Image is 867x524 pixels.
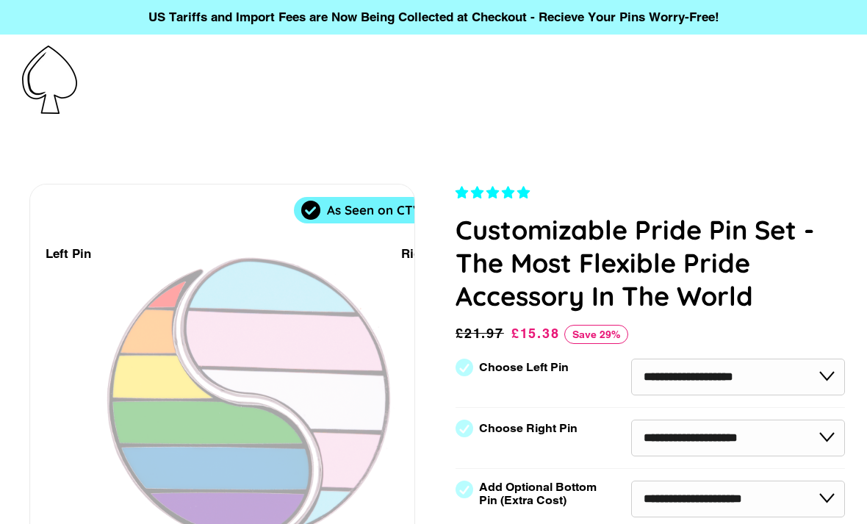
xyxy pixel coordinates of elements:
[479,361,569,374] label: Choose Left Pin
[564,325,628,344] span: Save 29%
[456,213,845,312] h1: Customizable Pride Pin Set - The Most Flexible Pride Accessory In The World
[479,481,602,507] label: Add Optional Bottom Pin (Extra Cost)
[456,185,533,200] span: 4.83 stars
[22,46,77,114] img: Pin-Ace
[511,326,560,341] span: £15.38
[456,323,508,344] span: £21.97
[479,422,578,435] label: Choose Right Pin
